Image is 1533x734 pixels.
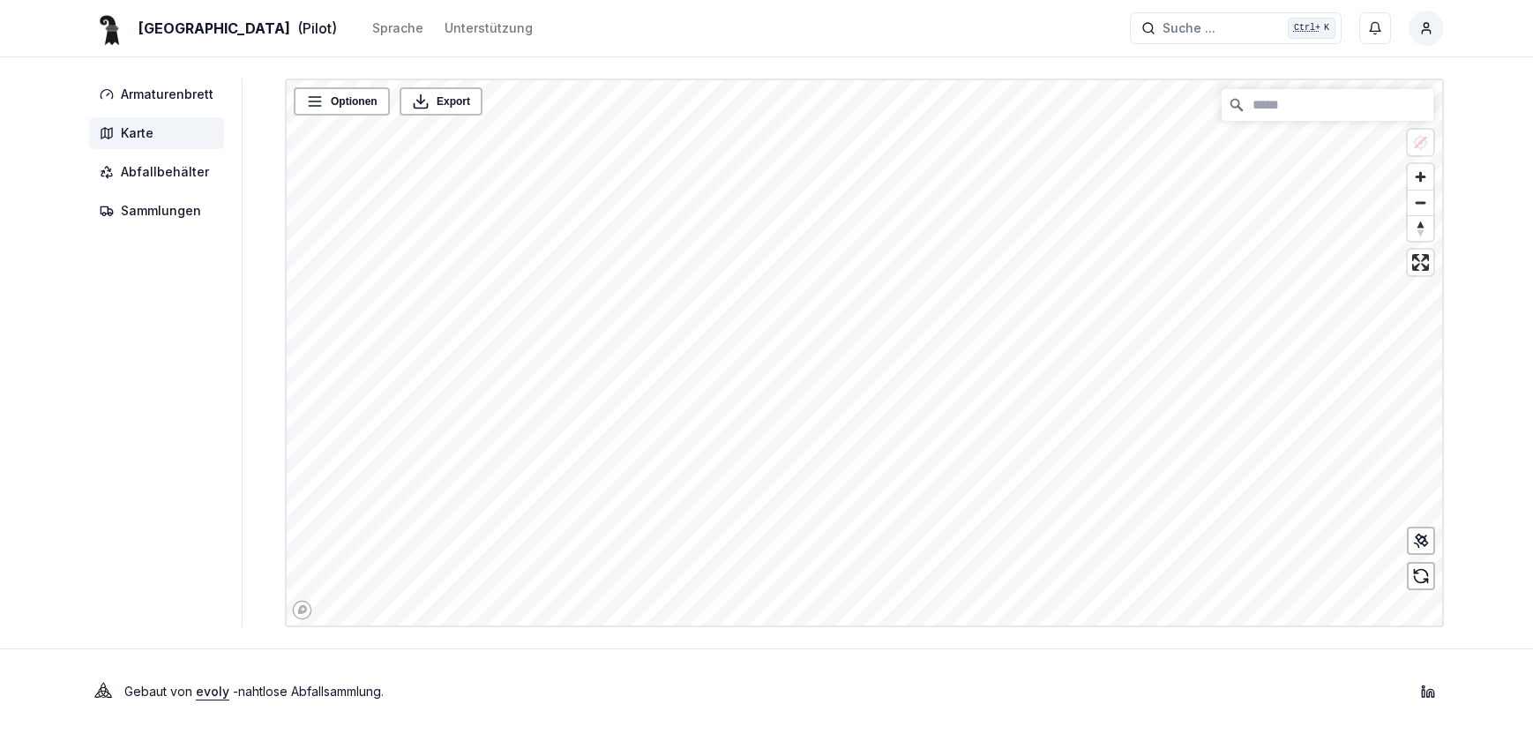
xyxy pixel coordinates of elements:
button: Zoom in [1408,164,1433,190]
button: Reset bearing to north [1408,215,1433,241]
div: Sprache [372,19,423,37]
button: Location not available [1408,130,1433,155]
span: Export [437,93,470,110]
a: Mapbox logo [292,600,312,620]
img: Evoly Logo [89,678,117,706]
span: [GEOGRAPHIC_DATA] [138,18,290,39]
span: Optionen [331,93,378,110]
button: Sprache [372,18,423,39]
a: Unterstützung [445,18,533,39]
span: Karte [121,124,153,142]
a: Armaturenbrett [89,79,231,110]
span: Sammlungen [121,202,201,220]
button: Zoom out [1408,190,1433,215]
span: Reset bearing to north [1408,216,1433,241]
button: Suche ...Ctrl+K [1130,12,1342,44]
input: Suche [1222,89,1433,121]
a: [GEOGRAPHIC_DATA](Pilot) [89,18,337,39]
canvas: Map [287,80,1448,629]
span: (Pilot) [297,18,337,39]
img: Basel Logo [89,7,131,49]
button: Enter fullscreen [1408,250,1433,275]
p: Gebaut von - nahtlose Abfallsammlung . [124,679,384,704]
span: Suche ... [1163,19,1215,37]
a: Sammlungen [89,195,231,227]
span: Zoom out [1408,191,1433,215]
span: Abfallbehälter [121,163,209,181]
span: Armaturenbrett [121,86,213,103]
a: Abfallbehälter [89,156,231,188]
a: Karte [89,117,231,149]
a: evoly [196,684,229,699]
